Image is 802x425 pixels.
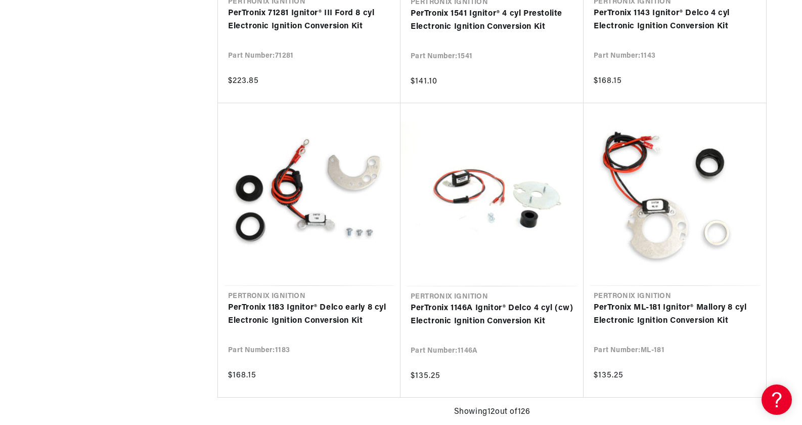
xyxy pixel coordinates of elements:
a: PerTronix 1146A Ignitor® Delco 4 cyl (cw) Electronic Ignition Conversion Kit [411,302,573,328]
a: PerTronix 1541 Ignitor® 4 cyl Prestolite Electronic Ignition Conversion Kit [411,8,573,33]
span: Showing 12 out of 126 [454,406,530,419]
a: PerTronix 1183 Ignitor® Delco early 8 cyl Electronic Ignition Conversion Kit [228,302,390,327]
a: PerTronix ML-181 Ignitor® Mallory 8 cyl Electronic Ignition Conversion Kit [594,302,756,327]
a: PerTronix 1143 Ignitor® Delco 4 cyl Electronic Ignition Conversion Kit [594,7,756,33]
a: PerTronix 71281 Ignitor® III Ford 8 cyl Electronic Ignition Conversion Kit [228,7,390,33]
